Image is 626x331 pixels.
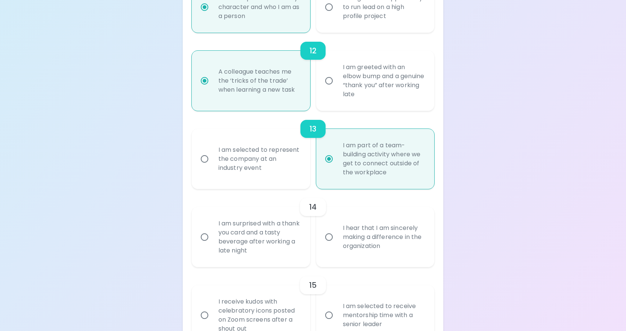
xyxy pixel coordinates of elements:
div: choice-group-check [192,111,435,189]
div: I am greeted with an elbow bump and a genuine “thank you” after working late [337,54,430,108]
div: I am surprised with a thank you card and a tasty beverage after working a late night [212,210,306,264]
h6: 12 [309,45,317,57]
div: choice-group-check [192,33,435,111]
div: A colleague teaches me the ‘tricks of the trade’ when learning a new task [212,58,306,103]
h6: 13 [309,123,317,135]
div: I am part of a team-building activity where we get to connect outside of the workplace [337,132,430,186]
h6: 15 [309,279,317,291]
div: choice-group-check [192,189,435,267]
div: I hear that I am sincerely making a difference in the organization [337,215,430,260]
div: I am selected to represent the company at an industry event [212,136,306,181]
h6: 14 [309,201,317,213]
